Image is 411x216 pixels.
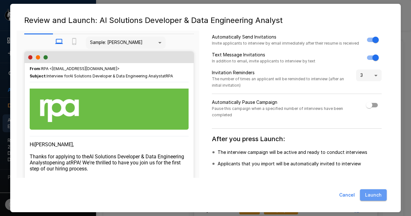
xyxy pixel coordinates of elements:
span: AI Solutions Developer & Data Engineering Analyst [70,74,162,78]
span: , [73,141,74,148]
span: Interview for [47,74,70,78]
p: Text Message Invitations [212,52,315,58]
span: ! We're thrilled to have you join us for the first step of our hiring process. [30,160,182,172]
span: Pause this campaign when a specified number of interviews have been completed [212,105,361,118]
span: RPA [166,74,173,78]
b: From [30,66,40,71]
span: : RPA <[EMAIL_ADDRESS][DOMAIN_NAME]> [30,66,120,72]
span: at [162,74,166,78]
button: Launch [360,189,387,201]
span: In addition to email, invite applicants to interview by text [212,58,315,64]
span: opening at [47,160,71,166]
span: Thanks for applying to the [30,154,89,160]
p: Automatically Pause Campaign [212,99,361,105]
b: Subject [30,74,46,78]
span: Invite applicants to interview by email immediately after their resume is received [212,40,359,47]
p: Automatically Send Invitations [212,34,359,40]
button: Cancel [337,189,357,201]
span: : [30,73,173,79]
h6: After you press Launch: [212,134,382,144]
span: AI Solutions Developer & Data Engineering Analyst [30,154,184,166]
span: RPA [71,160,80,166]
div: 3 [356,69,382,82]
p: Applicants that you import will be automatically invited to interview [218,161,361,167]
h2: Review and Launch: AI Solutions Developer & Data Engineering Analyst [17,10,394,31]
div: Sample: [PERSON_NAME] [86,37,166,49]
span: The number of times an applicant will be reminded to interview (after an initial invitation) [212,76,354,89]
p: Invitation Reminders [212,69,354,76]
p: The interview campaign will be active and ready to conduct interviews [218,149,367,155]
span: Hi [30,141,34,148]
img: Talent Llama [30,89,189,128]
span: [PERSON_NAME] [34,141,73,148]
